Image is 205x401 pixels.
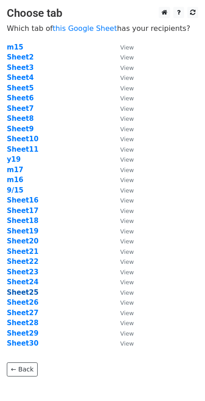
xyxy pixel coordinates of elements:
a: View [111,298,134,307]
a: Sheet26 [7,298,39,307]
small: View [120,218,134,224]
small: View [120,197,134,204]
small: View [120,146,134,153]
a: Sheet9 [7,125,34,133]
a: View [111,53,134,61]
a: View [111,155,134,163]
a: Sheet2 [7,53,34,61]
a: 9/15 [7,186,24,194]
a: Sheet7 [7,104,34,113]
a: View [111,145,134,153]
a: View [111,309,134,317]
small: View [120,44,134,51]
a: Sheet11 [7,145,39,153]
small: View [120,156,134,163]
small: View [120,269,134,276]
a: Sheet29 [7,329,39,337]
iframe: Chat Widget [160,357,205,401]
a: Sheet21 [7,248,39,256]
small: View [120,320,134,327]
small: View [120,340,134,347]
small: View [120,54,134,61]
a: Sheet17 [7,207,39,215]
a: m15 [7,43,24,51]
a: ← Back [7,362,38,376]
strong: Sheet18 [7,217,39,225]
a: Sheet28 [7,319,39,327]
a: View [111,64,134,72]
small: View [120,289,134,296]
a: Sheet5 [7,84,34,92]
a: Sheet30 [7,339,39,347]
a: Sheet16 [7,196,39,204]
small: View [120,208,134,214]
small: View [120,167,134,173]
a: View [111,248,134,256]
a: Sheet27 [7,309,39,317]
small: View [120,187,134,194]
small: View [120,228,134,235]
a: Sheet20 [7,237,39,245]
a: Sheet8 [7,114,34,123]
a: View [111,329,134,337]
p: Which tab of has your recipients? [7,24,198,33]
a: Sheet3 [7,64,34,72]
a: View [111,84,134,92]
a: View [111,135,134,143]
a: View [111,227,134,235]
a: View [111,319,134,327]
small: View [120,258,134,265]
a: View [111,125,134,133]
a: View [111,237,134,245]
a: View [111,257,134,266]
small: View [120,299,134,306]
a: m17 [7,166,24,174]
small: View [120,105,134,112]
strong: Sheet25 [7,288,39,297]
a: View [111,268,134,276]
small: View [120,136,134,143]
a: Sheet19 [7,227,39,235]
a: m16 [7,176,24,184]
small: View [120,126,134,133]
strong: Sheet22 [7,257,39,266]
a: View [111,114,134,123]
small: View [120,330,134,337]
a: View [111,288,134,297]
a: View [111,104,134,113]
strong: Sheet23 [7,268,39,276]
a: View [111,166,134,174]
a: Sheet4 [7,74,34,82]
a: Sheet24 [7,278,39,286]
a: Sheet6 [7,94,34,102]
small: View [120,177,134,183]
a: View [111,217,134,225]
small: View [120,248,134,255]
a: View [111,43,134,51]
small: View [120,279,134,286]
small: View [120,115,134,122]
a: this Google Sheet [53,24,117,33]
a: y19 [7,155,21,163]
